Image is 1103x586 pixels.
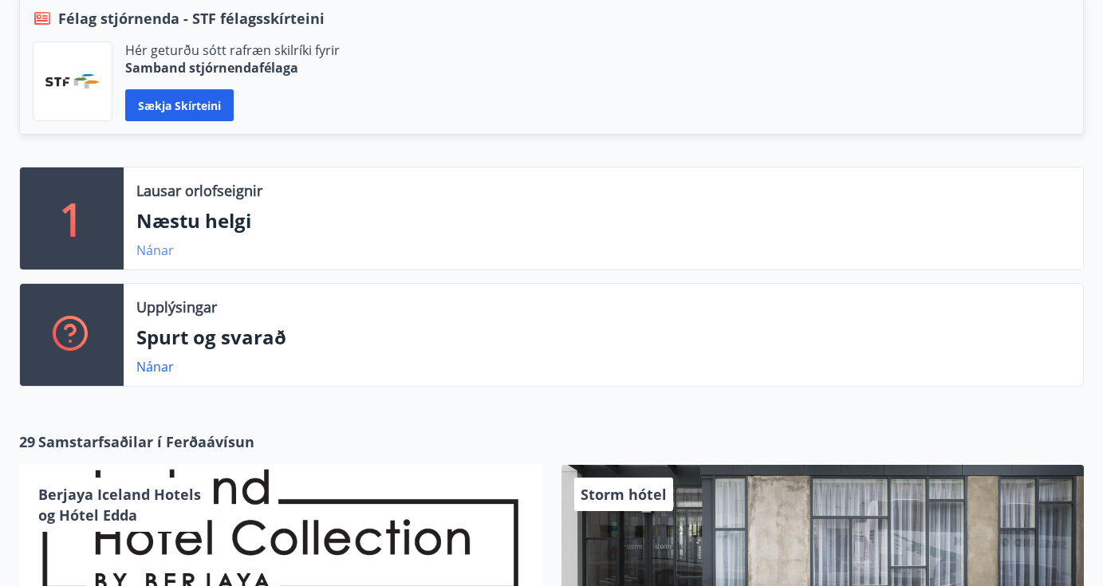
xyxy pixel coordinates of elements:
p: Spurt og svarað [136,324,1070,351]
p: 1 [59,188,85,249]
p: Samband stjórnendafélaga [125,59,340,77]
p: Næstu helgi [136,207,1070,234]
p: Lausar orlofseignir [136,180,262,201]
a: Nánar [136,242,174,259]
a: Nánar [136,358,174,376]
span: Samstarfsaðilar í Ferðaávísun [38,431,254,452]
span: 29 [19,431,35,452]
span: Storm hótel [581,485,667,504]
img: vjCaq2fThgY3EUYqSgpjEiBg6WP39ov69hlhuPVN.png [45,74,100,88]
p: Upplýsingar [136,297,217,317]
p: Hér geturðu sótt rafræn skilríki fyrir [125,41,340,59]
span: Berjaya Iceland Hotels og Hótel Edda [38,485,201,525]
span: Félag stjórnenda - STF félagsskírteini [58,8,325,29]
button: Sækja skírteini [125,89,234,121]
